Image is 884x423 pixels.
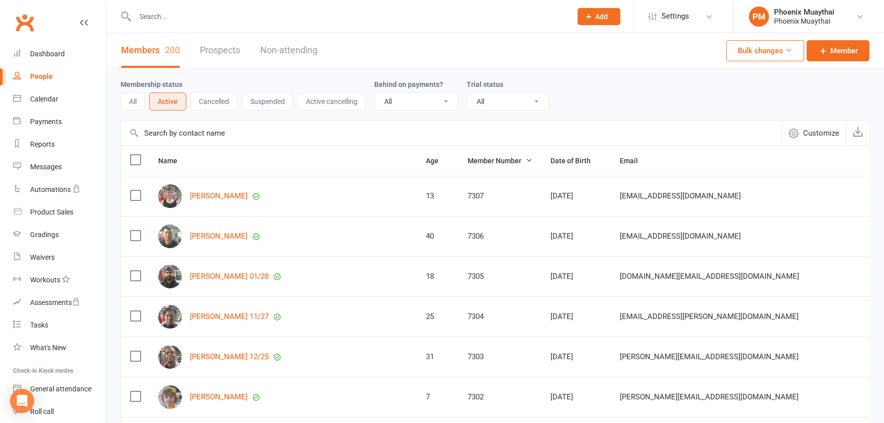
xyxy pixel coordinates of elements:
a: [PERSON_NAME] [190,192,248,200]
span: Add [595,13,608,21]
button: Email [620,155,649,167]
a: Calendar [13,88,106,111]
img: Cillian [158,184,182,208]
div: Automations [30,185,71,193]
span: [EMAIL_ADDRESS][DOMAIN_NAME] [620,227,741,246]
div: 200 [165,45,180,55]
span: [EMAIL_ADDRESS][PERSON_NAME][DOMAIN_NAME] [620,307,799,326]
a: General attendance kiosk mode [13,378,106,400]
div: 7302 [468,393,532,401]
a: Messages [13,156,106,178]
div: 31 [426,353,450,361]
div: Gradings [30,231,59,239]
a: [PERSON_NAME] 11/27 [190,312,269,321]
div: 13 [426,192,450,200]
div: [DATE] [550,393,602,401]
button: Active cancelling [297,92,366,111]
div: PM [749,7,769,27]
a: Gradings [13,224,106,246]
div: People [30,72,53,80]
span: Age [426,157,450,165]
a: Waivers [13,246,106,269]
div: Tasks [30,321,48,329]
div: Messages [30,163,62,171]
a: Dashboard [13,43,106,65]
span: Date of Birth [550,157,602,165]
div: [DATE] [550,232,602,241]
button: Bulk changes [726,40,804,61]
div: Calendar [30,95,58,103]
span: Email [620,157,649,165]
div: [DATE] [550,272,602,281]
a: Product Sales [13,201,106,224]
div: Product Sales [30,208,73,216]
button: Member Number [468,155,532,167]
a: Tasks [13,314,106,337]
div: [DATE] [550,192,602,200]
div: 40 [426,232,450,241]
div: 7306 [468,232,532,241]
div: 25 [426,312,450,321]
a: What's New [13,337,106,359]
img: Eddy [158,305,182,329]
button: Add [578,8,620,25]
span: Customize [803,127,839,139]
div: 7307 [468,192,532,200]
div: General attendance [30,385,91,393]
a: [PERSON_NAME] [190,232,248,241]
img: Felix [158,345,182,369]
a: Member [807,40,869,61]
img: Daniel [158,225,182,248]
span: Member [830,45,858,57]
input: Search by contact name [121,121,782,145]
div: 7305 [468,272,532,281]
a: Workouts [13,269,106,291]
a: [PERSON_NAME] 12/25 [190,353,269,361]
div: Workouts [30,276,60,284]
div: Open Intercom Messenger [10,389,34,413]
div: Phoenix Muaythai [774,17,834,26]
button: Suspended [242,92,293,111]
div: Payments [30,118,62,126]
span: Name [158,157,188,165]
a: [PERSON_NAME] [190,393,248,401]
a: Assessments [13,291,106,314]
button: Age [426,155,450,167]
a: Roll call [13,400,106,423]
div: 7304 [468,312,532,321]
button: Customize [782,121,846,145]
img: Axel [158,385,182,409]
a: Reports [13,133,106,156]
div: 18 [426,272,450,281]
input: Search... [132,10,565,24]
a: People [13,65,106,88]
a: Members200 [121,33,180,68]
label: Membership status [121,80,182,88]
a: Automations [13,178,106,201]
a: Payments [13,111,106,133]
span: [EMAIL_ADDRESS][DOMAIN_NAME] [620,186,741,205]
div: 7303 [468,353,532,361]
div: [DATE] [550,312,602,321]
button: Date of Birth [550,155,602,167]
span: [DOMAIN_NAME][EMAIL_ADDRESS][DOMAIN_NAME] [620,267,799,286]
a: Non-attending [260,33,317,68]
button: Name [158,155,188,167]
div: Dashboard [30,50,65,58]
div: [DATE] [550,353,602,361]
button: Cancelled [190,92,238,111]
div: Waivers [30,253,55,261]
div: 7 [426,393,450,401]
div: Roll call [30,407,54,415]
div: Phoenix Muaythai [774,8,834,17]
div: Reports [30,140,55,148]
label: Trial status [467,80,503,88]
span: [PERSON_NAME][EMAIL_ADDRESS][DOMAIN_NAME] [620,347,799,366]
span: Member Number [468,157,532,165]
button: All [121,92,145,111]
img: Abdulrehman [158,265,182,288]
span: Settings [661,5,689,28]
div: What's New [30,344,66,352]
a: Prospects [200,33,240,68]
button: Active [149,92,186,111]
